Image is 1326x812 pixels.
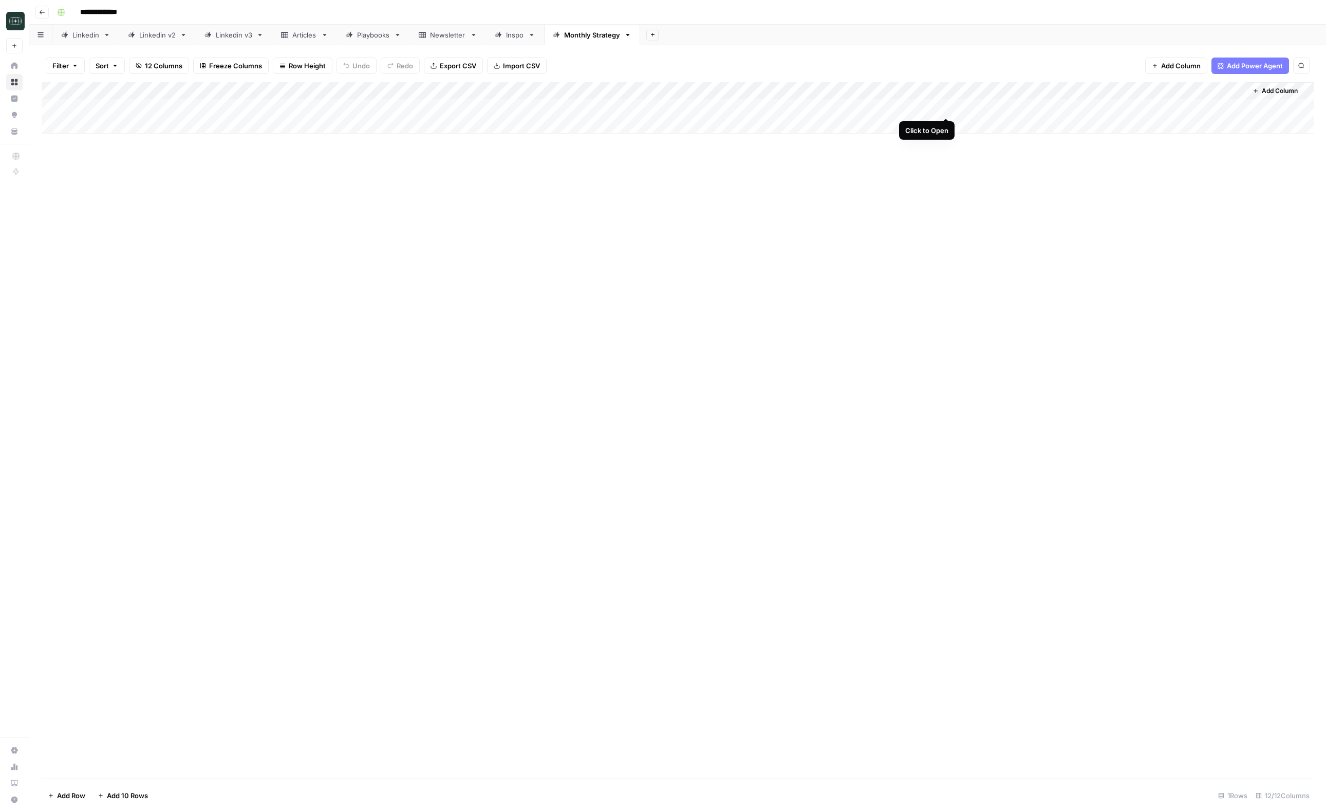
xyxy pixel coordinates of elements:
[72,30,99,40] div: Linkedin
[1161,61,1201,71] span: Add Column
[52,25,119,45] a: Linkedin
[6,742,23,759] a: Settings
[564,30,620,40] div: Monthly Strategy
[6,58,23,74] a: Home
[273,58,332,74] button: Row Height
[6,12,25,30] img: Catalyst Logo
[193,58,269,74] button: Freeze Columns
[89,58,125,74] button: Sort
[337,58,377,74] button: Undo
[544,25,640,45] a: Monthly Strategy
[96,61,109,71] span: Sort
[57,790,85,801] span: Add Row
[1145,58,1207,74] button: Add Column
[430,30,466,40] div: Newsletter
[6,123,23,140] a: Your Data
[272,25,337,45] a: Articles
[6,759,23,775] a: Usage
[6,90,23,107] a: Insights
[6,775,23,791] a: Learning Hub
[139,30,176,40] div: Linkedin v2
[1252,787,1314,804] div: 12/12 Columns
[216,30,252,40] div: Linkedin v3
[905,125,948,136] div: Click to Open
[196,25,272,45] a: Linkedin v3
[381,58,420,74] button: Redo
[129,58,189,74] button: 12 Columns
[1248,84,1302,98] button: Add Column
[487,58,547,74] button: Import CSV
[145,61,182,71] span: 12 Columns
[91,787,154,804] button: Add 10 Rows
[337,25,410,45] a: Playbooks
[6,791,23,808] button: Help + Support
[6,8,23,34] button: Workspace: Catalyst
[352,61,370,71] span: Undo
[42,787,91,804] button: Add Row
[52,61,69,71] span: Filter
[424,58,483,74] button: Export CSV
[107,790,148,801] span: Add 10 Rows
[292,30,317,40] div: Articles
[1214,787,1252,804] div: 1 Rows
[289,61,326,71] span: Row Height
[440,61,476,71] span: Export CSV
[209,61,262,71] span: Freeze Columns
[1227,61,1283,71] span: Add Power Agent
[6,107,23,123] a: Opportunities
[503,61,540,71] span: Import CSV
[1211,58,1289,74] button: Add Power Agent
[397,61,413,71] span: Redo
[6,74,23,90] a: Browse
[486,25,544,45] a: Inspo
[1262,86,1298,96] span: Add Column
[46,58,85,74] button: Filter
[410,25,486,45] a: Newsletter
[357,30,390,40] div: Playbooks
[119,25,196,45] a: Linkedin v2
[506,30,524,40] div: Inspo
